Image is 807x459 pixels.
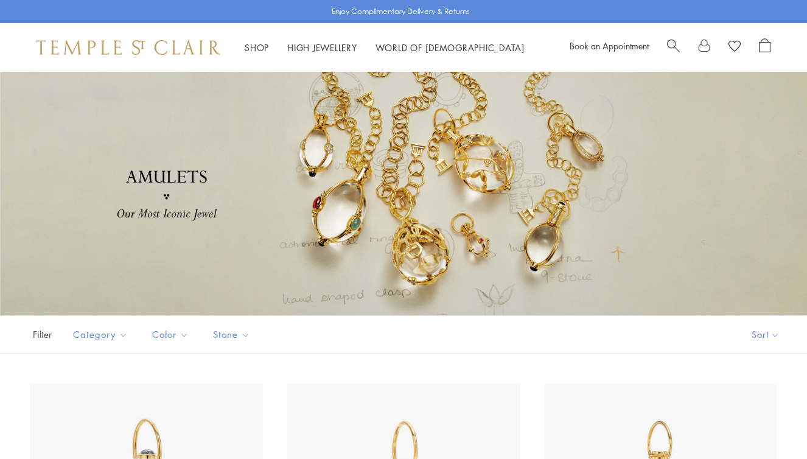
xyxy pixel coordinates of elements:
[724,316,807,353] button: Show sort by
[146,327,198,342] span: Color
[728,38,741,57] a: View Wishlist
[287,41,357,54] a: High JewelleryHigh Jewellery
[332,5,470,18] p: Enjoy Complimentary Delivery & Returns
[376,41,525,54] a: World of [DEMOGRAPHIC_DATA]World of [DEMOGRAPHIC_DATA]
[37,40,220,55] img: Temple St. Clair
[245,41,269,54] a: ShopShop
[204,321,259,348] button: Stone
[667,38,680,57] a: Search
[64,321,137,348] button: Category
[207,327,259,342] span: Stone
[759,38,770,57] a: Open Shopping Bag
[570,40,649,52] a: Book an Appointment
[143,321,198,348] button: Color
[245,40,525,55] nav: Main navigation
[67,327,137,342] span: Category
